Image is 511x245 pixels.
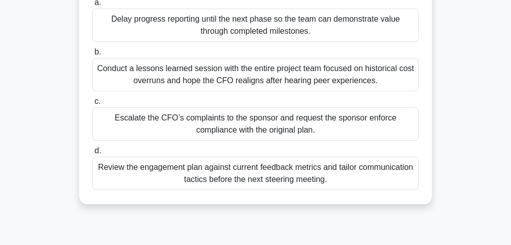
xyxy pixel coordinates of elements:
[92,157,419,190] div: Review the engagement plan against current feedback metrics and tailor communication tactics befo...
[94,97,100,105] span: c.
[92,58,419,91] div: Conduct a lessons learned session with the entire project team focused on historical cost overrun...
[94,146,101,155] span: d.
[92,107,419,141] div: Escalate the CFO’s complaints to the sponsor and request the sponsor enforce compliance with the ...
[94,47,101,56] span: b.
[92,9,419,42] div: Delay progress reporting until the next phase so the team can demonstrate value through completed...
